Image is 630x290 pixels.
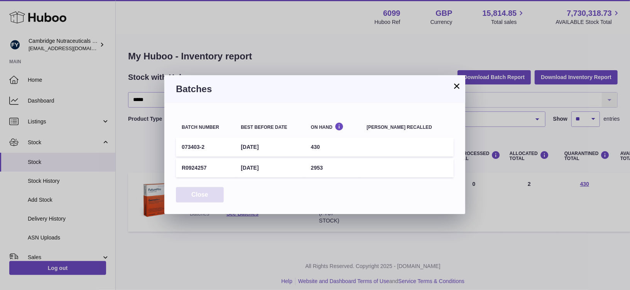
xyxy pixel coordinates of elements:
div: Batch number [182,125,229,130]
h3: Batches [176,83,454,95]
td: 2953 [305,158,361,177]
td: [DATE] [235,138,305,157]
td: [DATE] [235,158,305,177]
td: R0924257 [176,158,235,177]
div: Best before date [241,125,299,130]
div: [PERSON_NAME] recalled [367,125,448,130]
td: 430 [305,138,361,157]
button: × [452,81,461,91]
button: Close [176,187,224,203]
div: On Hand [311,122,355,130]
td: 073403-2 [176,138,235,157]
